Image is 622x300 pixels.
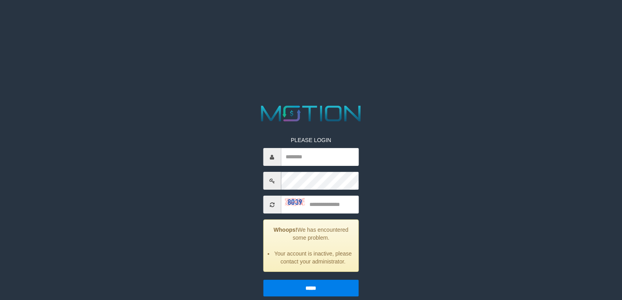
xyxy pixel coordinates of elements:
[274,227,298,233] strong: Whoops!
[257,103,366,124] img: MOTION_logo.png
[263,136,359,144] p: PLEASE LOGIN
[263,219,359,272] div: We has encountered some problem.
[273,250,353,265] li: Your account is inactive, please contact your administrator.
[285,198,305,206] img: captcha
